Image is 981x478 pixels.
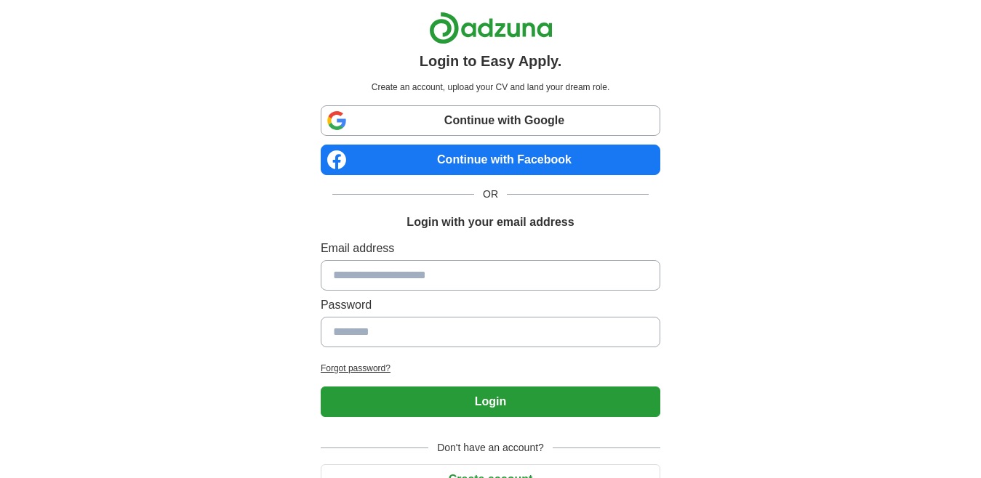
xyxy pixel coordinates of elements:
[321,362,660,375] a: Forgot password?
[321,105,660,136] a: Continue with Google
[429,12,553,44] img: Adzuna logo
[407,214,574,231] h1: Login with your email address
[324,81,657,94] p: Create an account, upload your CV and land your dream role.
[474,187,507,202] span: OR
[321,386,660,417] button: Login
[428,440,553,455] span: Don't have an account?
[420,50,562,72] h1: Login to Easy Apply.
[321,145,660,175] a: Continue with Facebook
[321,296,660,314] label: Password
[321,240,660,257] label: Email address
